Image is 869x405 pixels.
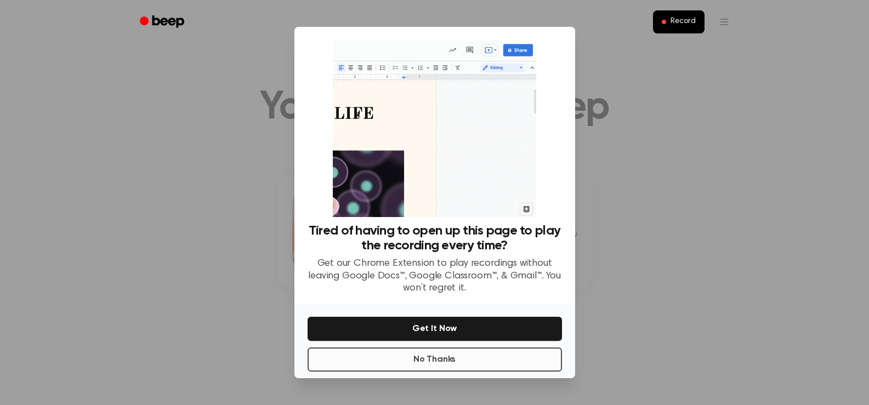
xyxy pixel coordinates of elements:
button: Get It Now [308,317,562,341]
button: No Thanks [308,347,562,372]
button: Open menu [711,9,737,35]
h3: Tired of having to open up this page to play the recording every time? [308,224,562,253]
img: Beep extension in action [333,40,536,217]
p: Get our Chrome Extension to play recordings without leaving Google Docs™, Google Classroom™, & Gm... [308,258,562,295]
a: Beep [132,12,194,33]
button: Record [653,10,704,33]
span: Record [671,17,695,27]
